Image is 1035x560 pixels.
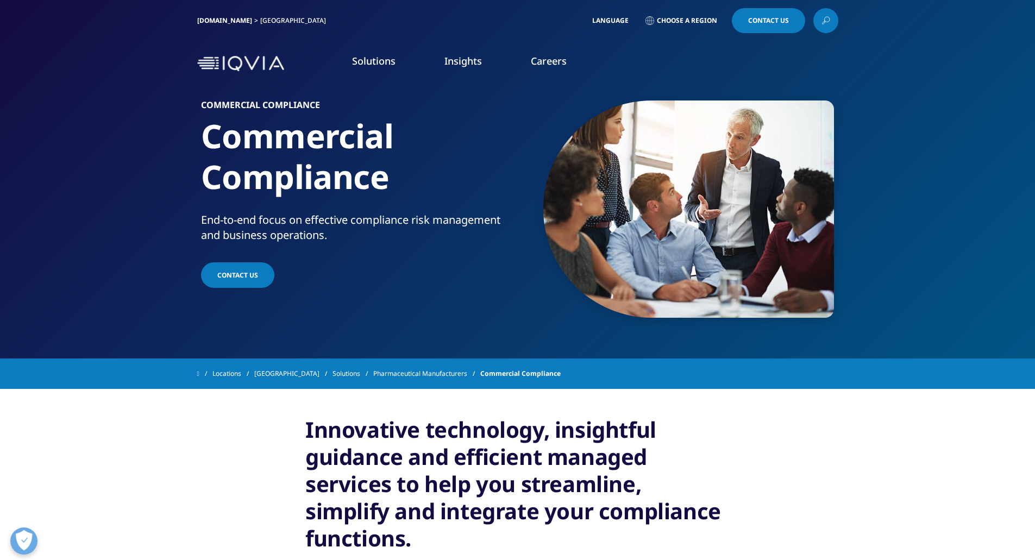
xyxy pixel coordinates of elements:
img: 105_sharing-information.jpg [543,100,834,318]
a: [GEOGRAPHIC_DATA] [254,364,333,383]
a: [DOMAIN_NAME] [197,16,252,25]
a: Pharmaceutical Manufacturers [373,364,480,383]
a: Contact Us [732,8,805,33]
a: Insights [444,54,482,67]
nav: Primary [288,38,838,89]
span: Contact us [217,270,258,280]
h6: Commercial Compliance [201,100,513,116]
span: Contact Us [748,17,789,24]
span: Choose a Region [657,16,717,25]
span: Commercial Compliance [480,364,561,383]
div: [GEOGRAPHIC_DATA] [260,16,330,25]
a: Solutions [333,364,373,383]
h3: Innovative technology, insightful guidance and efficient managed services to help you streamline,... [305,416,730,560]
div: End-to-end focus on effective compliance risk management and business operations. [201,212,513,243]
span: Language [592,16,629,25]
a: Locations [212,364,254,383]
h1: Commercial Compliance [201,116,513,212]
a: Contact us [201,262,274,288]
a: Solutions [352,54,396,67]
a: Careers [531,54,567,67]
img: IQVIA Healthcare Information Technology and Pharma Clinical Research Company [197,56,284,72]
button: Open Preferences [10,527,37,555]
